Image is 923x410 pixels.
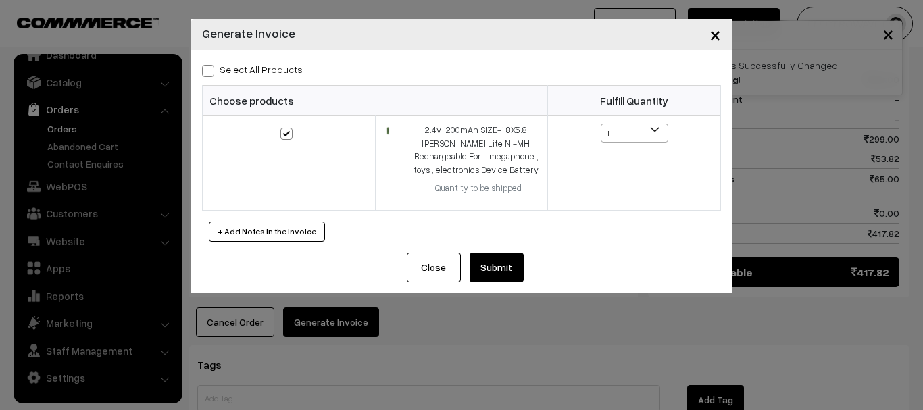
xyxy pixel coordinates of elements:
[601,124,668,143] span: 1
[413,182,539,195] div: 1 Quantity to be shipped
[209,222,325,242] button: + Add Notes in the Invoice
[548,86,721,116] th: Fulfill Quantity
[699,14,732,55] button: Close
[709,22,721,47] span: ×
[384,126,393,135] img: 1674453382176745SubC_1_1024x10242x.jpg
[407,253,461,282] button: Close
[601,124,668,143] span: 1
[413,124,539,176] div: 2.4v 1200mAh SIZE-1.8X5.8 [PERSON_NAME] Lite Ni-MH Rechargeable For - megaphone , toys , electron...
[202,62,303,76] label: Select all Products
[470,253,524,282] button: Submit
[203,86,548,116] th: Choose products
[202,24,295,43] h4: Generate Invoice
